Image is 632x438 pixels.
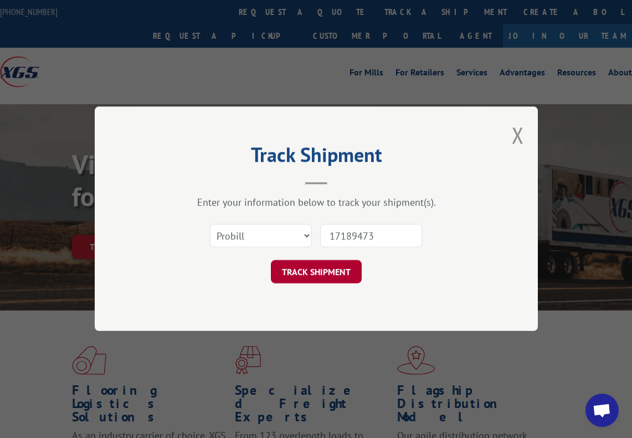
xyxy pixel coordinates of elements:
[271,261,362,284] button: TRACK SHIPMENT
[150,196,482,209] div: Enter your information below to track your shipment(s).
[512,120,524,150] button: Close modal
[585,394,619,427] div: Open chat
[150,147,482,168] h2: Track Shipment
[320,225,422,248] input: Number(s)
